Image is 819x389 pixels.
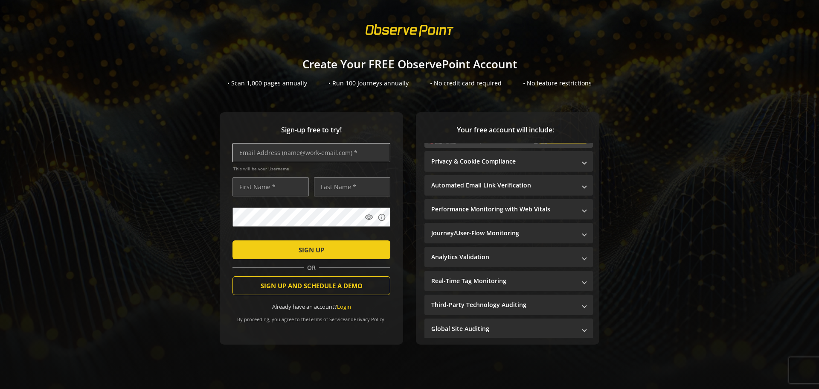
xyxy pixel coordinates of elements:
mat-panel-title: Privacy & Cookie Compliance [431,157,576,166]
span: SIGN UP [299,242,324,257]
div: • No feature restrictions [523,79,592,88]
mat-panel-title: Third-Party Technology Auditing [431,301,576,309]
mat-panel-title: Performance Monitoring with Web Vitals [431,205,576,214]
mat-panel-title: Journey/User-Flow Monitoring [431,229,576,237]
a: Login [337,303,351,310]
span: SIGN UP AND SCHEDULE A DEMO [261,278,363,293]
mat-expansion-panel-header: Real-Time Tag Monitoring [424,271,593,291]
mat-icon: info [378,213,386,222]
mat-expansion-panel-header: Global Site Auditing [424,319,593,339]
div: Already have an account? [232,303,390,311]
span: Sign-up free to try! [232,125,390,135]
mat-panel-title: Analytics Validation [431,253,576,261]
mat-icon: visibility [365,213,373,222]
span: This will be your Username [233,166,390,172]
mat-panel-title: Automated Email Link Verification [431,181,576,190]
span: OR [304,263,319,272]
input: Email Address (name@work-email.com) * [232,143,390,162]
mat-panel-title: Real-Time Tag Monitoring [431,277,576,285]
mat-expansion-panel-header: Performance Monitoring with Web Vitals [424,199,593,219]
a: Privacy Policy [354,316,384,322]
div: • Scan 1,000 pages annually [227,79,307,88]
div: • Run 100 Journeys annually [328,79,409,88]
button: SIGN UP [232,240,390,259]
input: Last Name * [314,177,390,196]
mat-expansion-panel-header: Journey/User-Flow Monitoring [424,223,593,243]
div: By proceeding, you agree to the and . [232,310,390,322]
a: Terms of Service [308,316,345,322]
mat-expansion-panel-header: Third-Party Technology Auditing [424,295,593,315]
mat-panel-title: Global Site Auditing [431,325,576,333]
button: SIGN UP AND SCHEDULE A DEMO [232,276,390,295]
mat-expansion-panel-header: Analytics Validation [424,247,593,267]
mat-expansion-panel-header: Privacy & Cookie Compliance [424,151,593,172]
input: First Name * [232,177,309,196]
span: Your free account will include: [424,125,587,135]
div: • No credit card required [430,79,502,88]
mat-expansion-panel-header: Automated Email Link Verification [424,175,593,196]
